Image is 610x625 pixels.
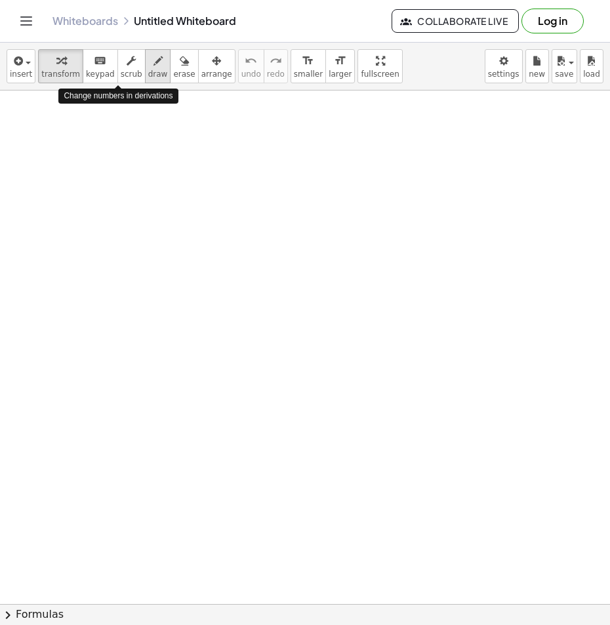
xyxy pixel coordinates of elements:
[170,49,198,83] button: erase
[267,70,285,79] span: redo
[521,9,584,33] button: Log in
[325,49,355,83] button: format_sizelarger
[529,70,545,79] span: new
[294,70,323,79] span: smaller
[83,49,118,83] button: keyboardkeypad
[201,70,232,79] span: arrange
[403,15,508,27] span: Collaborate Live
[485,49,523,83] button: settings
[488,70,519,79] span: settings
[198,49,235,83] button: arrange
[291,49,326,83] button: format_sizesmaller
[52,14,118,28] a: Whiteboards
[270,53,282,69] i: redo
[173,70,195,79] span: erase
[329,70,352,79] span: larger
[117,49,146,83] button: scrub
[121,70,142,79] span: scrub
[94,53,106,69] i: keyboard
[580,49,603,83] button: load
[238,49,264,83] button: undoundo
[58,89,178,104] div: Change numbers in derivations
[334,53,346,69] i: format_size
[10,70,32,79] span: insert
[148,70,168,79] span: draw
[583,70,600,79] span: load
[16,10,37,31] button: Toggle navigation
[302,53,314,69] i: format_size
[145,49,171,83] button: draw
[555,70,573,79] span: save
[41,70,80,79] span: transform
[525,49,549,83] button: new
[357,49,402,83] button: fullscreen
[552,49,577,83] button: save
[7,49,35,83] button: insert
[245,53,257,69] i: undo
[392,9,519,33] button: Collaborate Live
[38,49,83,83] button: transform
[264,49,288,83] button: redoredo
[241,70,261,79] span: undo
[361,70,399,79] span: fullscreen
[86,70,115,79] span: keypad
